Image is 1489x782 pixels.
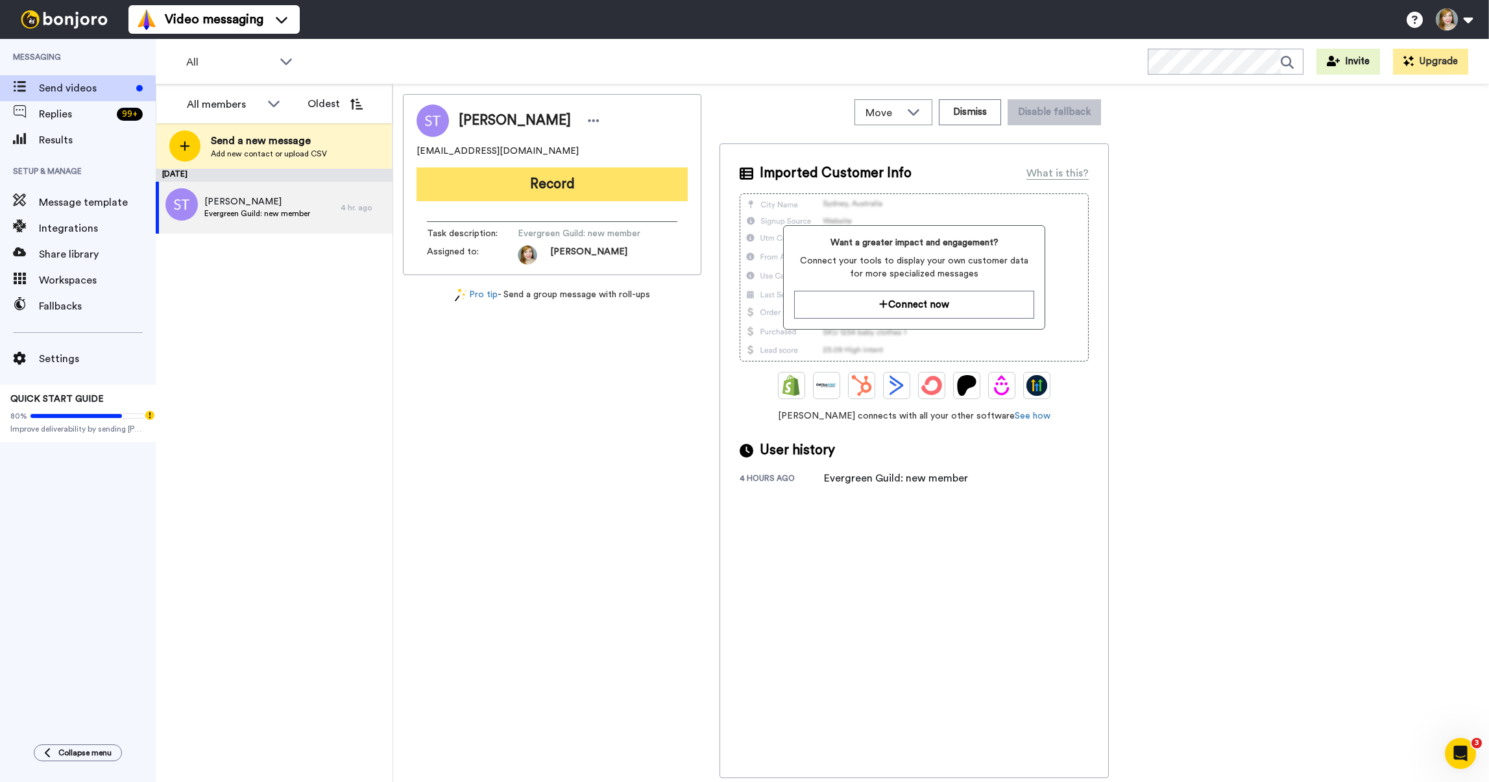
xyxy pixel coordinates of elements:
span: Replies [39,106,112,122]
a: Pro tip [455,288,498,302]
img: Patreon [956,375,977,396]
span: All [186,55,273,70]
button: Record [417,167,688,201]
div: All members [187,97,261,112]
img: vm-color.svg [136,9,157,30]
span: [EMAIL_ADDRESS][DOMAIN_NAME] [417,145,579,158]
a: See how [1015,411,1050,421]
div: Tooltip anchor [144,409,156,421]
img: st.png [165,188,198,221]
span: Connect your tools to display your own customer data for more specialized messages [794,254,1034,280]
span: Share library [39,247,156,262]
img: magic-wand.svg [455,288,466,302]
span: Add new contact or upload CSV [211,149,327,159]
span: Improve deliverability by sending [PERSON_NAME]’s from your own email [10,424,145,434]
button: Dismiss [939,99,1001,125]
span: Message template [39,195,156,210]
span: [PERSON_NAME] connects with all your other software [740,409,1089,422]
span: Imported Customer Info [760,164,912,183]
div: - Send a group message with roll-ups [403,288,701,302]
div: 4 hours ago [740,473,824,486]
img: Hubspot [851,375,872,396]
span: Move [866,105,901,121]
div: 99 + [117,108,143,121]
span: Task description : [427,227,518,240]
div: 4 hr. ago [341,202,386,213]
img: Shopify [781,375,802,396]
span: Send videos [39,80,131,96]
img: ConvertKit [921,375,942,396]
span: Collapse menu [58,748,112,758]
span: 80% [10,411,27,421]
button: Connect now [794,291,1034,319]
span: QUICK START GUIDE [10,395,104,404]
span: Settings [39,351,156,367]
span: Send a new message [211,133,327,149]
img: GoHighLevel [1026,375,1047,396]
span: Evergreen Guild: new member [204,208,310,219]
button: Collapse menu [34,744,122,761]
span: [PERSON_NAME] [204,195,310,208]
img: 9419fa03-e800-45ac-ac62-27193320b05d-1548010494.jpg [518,245,537,265]
div: Evergreen Guild: new member [824,470,968,486]
span: Evergreen Guild: new member [518,227,641,240]
span: Results [39,132,156,148]
span: Assigned to: [427,245,518,265]
span: 3 [1471,738,1482,748]
button: Invite [1316,49,1380,75]
button: Oldest [298,91,372,117]
img: Ontraport [816,375,837,396]
div: [DATE] [156,169,393,182]
img: Image of Sarah Tackett [417,104,449,137]
img: bj-logo-header-white.svg [16,10,113,29]
button: Upgrade [1393,49,1468,75]
span: [PERSON_NAME] [550,245,627,265]
div: What is this? [1026,165,1089,181]
span: Video messaging [165,10,263,29]
span: Integrations [39,221,156,236]
img: ActiveCampaign [886,375,907,396]
button: Disable fallback [1008,99,1101,125]
span: Want a greater impact and engagement? [794,236,1034,249]
span: Fallbacks [39,299,156,314]
span: [PERSON_NAME] [459,111,571,130]
span: User history [760,441,835,460]
span: Workspaces [39,273,156,288]
iframe: Intercom live chat [1445,738,1476,769]
img: Drip [991,375,1012,396]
